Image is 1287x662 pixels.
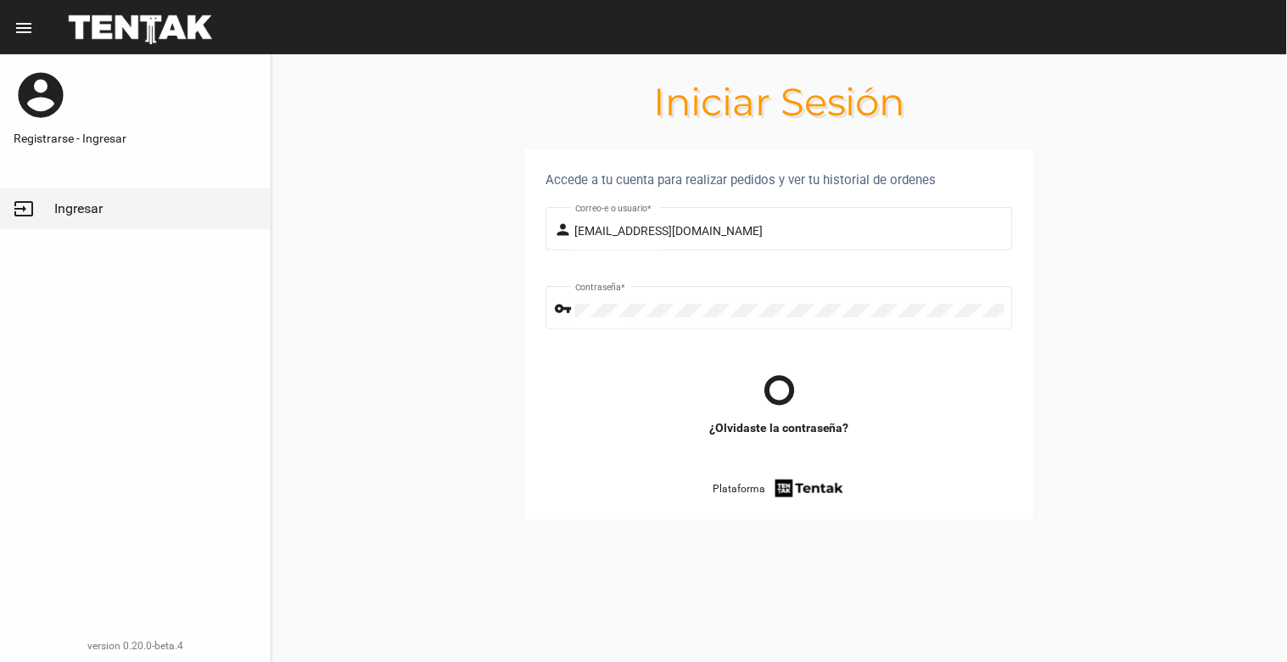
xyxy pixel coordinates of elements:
[54,200,103,217] span: Ingresar
[555,220,575,240] mat-icon: person
[555,299,575,319] mat-icon: vpn_key
[14,130,257,147] a: Registrarse - Ingresar
[773,477,846,500] img: tentak-firm.png
[271,88,1287,115] h1: Iniciar Sesión
[14,199,34,219] mat-icon: input
[709,419,849,436] a: ¿Olvidaste la contraseña?
[14,637,257,654] div: version 0.20.0-beta.4
[546,170,1013,190] div: Accede a tu cuenta para realizar pedidos y ver tu historial de ordenes
[713,480,765,497] span: Plataforma
[14,68,68,122] mat-icon: account_circle
[713,477,846,500] a: Plataforma
[14,18,34,38] mat-icon: menu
